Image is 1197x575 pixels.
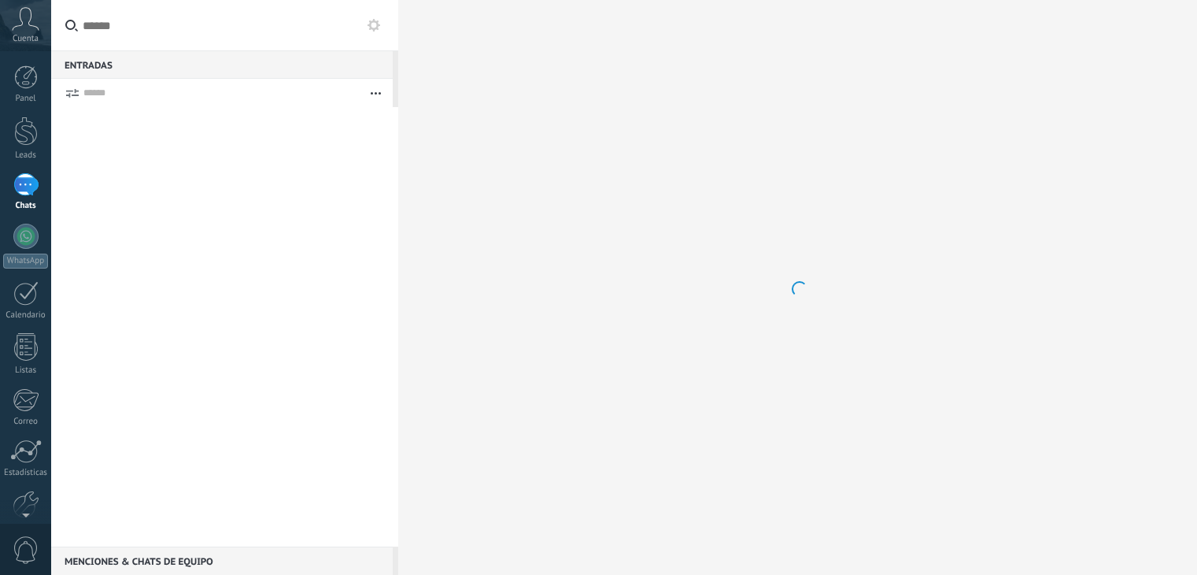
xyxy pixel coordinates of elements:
div: Leads [3,150,49,161]
div: Estadísticas [3,468,49,478]
div: Calendario [3,310,49,321]
span: Cuenta [13,34,39,44]
div: Chats [3,201,49,211]
div: WhatsApp [3,254,48,269]
div: Listas [3,365,49,376]
div: Entradas [51,50,393,79]
div: Menciones & Chats de equipo [51,547,393,575]
div: Correo [3,417,49,427]
button: Más [359,79,393,107]
div: Panel [3,94,49,104]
